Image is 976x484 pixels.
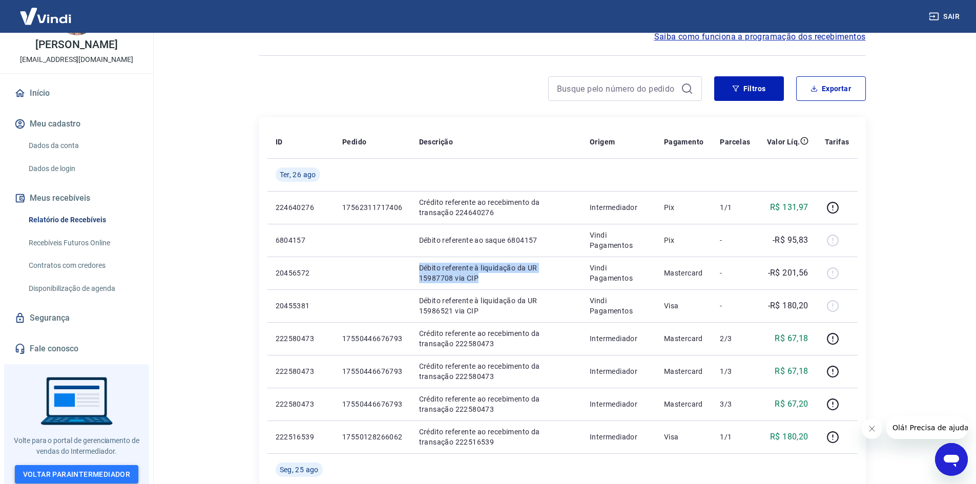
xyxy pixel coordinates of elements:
[12,338,141,360] a: Fale conosco
[342,432,403,442] p: 17550128266062
[590,137,615,147] p: Origem
[419,361,573,382] p: Crédito referente ao recebimento da transação 222580473
[720,137,750,147] p: Parcelas
[12,113,141,135] button: Meu cadastro
[419,263,573,283] p: Débito referente à liquidação da UR 15987708 via CIP
[419,137,453,147] p: Descrição
[590,230,648,250] p: Vindi Pagamentos
[276,333,326,344] p: 222580473
[720,268,750,278] p: -
[419,296,573,316] p: Débito referente à liquidação da UR 15986521 via CIP
[796,76,866,101] button: Exportar
[720,432,750,442] p: 1/1
[276,268,326,278] p: 20456572
[590,333,648,344] p: Intermediador
[419,197,573,218] p: Crédito referente ao recebimento da transação 224640276
[590,366,648,376] p: Intermediador
[775,398,808,410] p: R$ 67,20
[276,137,283,147] p: ID
[276,399,326,409] p: 222580473
[15,465,139,484] a: Voltar paraIntermediador
[20,54,133,65] p: [EMAIL_ADDRESS][DOMAIN_NAME]
[720,301,750,311] p: -
[419,394,573,414] p: Crédito referente ao recebimento da transação 222580473
[25,158,141,179] a: Dados de login
[664,333,704,344] p: Mastercard
[276,366,326,376] p: 222580473
[25,233,141,254] a: Recebíveis Futuros Online
[590,432,648,442] p: Intermediador
[12,82,141,104] a: Início
[590,202,648,213] p: Intermediador
[720,202,750,213] p: 1/1
[25,255,141,276] a: Contratos com credores
[342,333,403,344] p: 17550446676793
[664,432,704,442] p: Visa
[342,399,403,409] p: 17550446676793
[768,267,808,279] p: -R$ 201,56
[342,366,403,376] p: 17550446676793
[654,31,866,43] a: Saiba como funciona a programação dos recebimentos
[590,263,648,283] p: Vindi Pagamentos
[276,301,326,311] p: 20455381
[664,202,704,213] p: Pix
[276,432,326,442] p: 222516539
[664,235,704,245] p: Pix
[276,235,326,245] p: 6804157
[342,202,403,213] p: 17562311717406
[767,137,800,147] p: Valor Líq.
[770,431,808,443] p: R$ 180,20
[720,399,750,409] p: 3/3
[714,76,784,101] button: Filtros
[664,399,704,409] p: Mastercard
[12,1,79,32] img: Vindi
[280,465,319,475] span: Seg, 25 ago
[775,332,808,345] p: R$ 67,18
[770,201,808,214] p: R$ 131,97
[886,416,968,439] iframe: Mensagem da empresa
[664,366,704,376] p: Mastercard
[25,135,141,156] a: Dados da conta
[419,328,573,349] p: Crédito referente ao recebimento da transação 222580473
[25,209,141,230] a: Relatório de Recebíveis
[25,278,141,299] a: Disponibilização de agenda
[862,418,882,439] iframe: Fechar mensagem
[768,300,808,312] p: -R$ 180,20
[419,235,573,245] p: Débito referente ao saque 6804157
[419,427,573,447] p: Crédito referente ao recebimento da transação 222516539
[6,7,86,15] span: Olá! Precisa de ajuda?
[342,137,366,147] p: Pedido
[664,268,704,278] p: Mastercard
[773,234,808,246] p: -R$ 95,83
[12,307,141,329] a: Segurança
[280,170,316,180] span: Ter, 26 ago
[775,365,808,377] p: R$ 67,18
[720,333,750,344] p: 2/3
[720,235,750,245] p: -
[590,296,648,316] p: Vindi Pagamentos
[720,366,750,376] p: 1/3
[664,301,704,311] p: Visa
[590,399,648,409] p: Intermediador
[276,202,326,213] p: 224640276
[927,7,964,26] button: Sair
[664,137,704,147] p: Pagamento
[35,39,117,50] p: [PERSON_NAME]
[935,443,968,476] iframe: Botão para abrir a janela de mensagens
[12,187,141,209] button: Meus recebíveis
[557,81,677,96] input: Busque pelo número do pedido
[825,137,849,147] p: Tarifas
